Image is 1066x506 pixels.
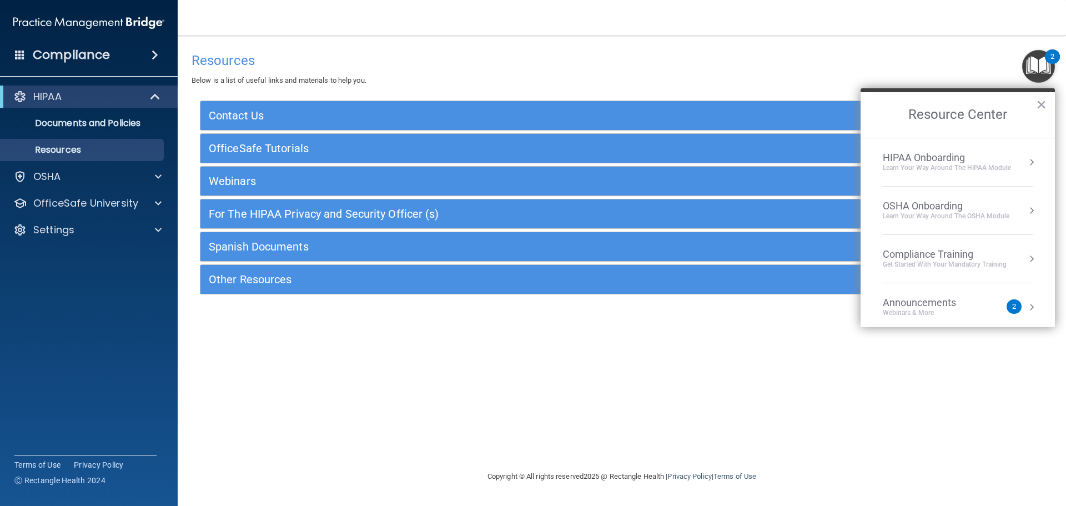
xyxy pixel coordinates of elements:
[1036,96,1047,113] button: Close
[209,175,824,187] h5: Webinars
[13,12,164,34] img: PMB logo
[883,152,1011,164] div: HIPAA Onboarding
[192,76,366,84] span: Below is a list of useful links and materials to help you.
[883,248,1007,260] div: Compliance Training
[883,308,978,318] div: Webinars & More
[874,427,1053,472] iframe: Drift Widget Chat Controller
[883,260,1007,269] div: Get Started with your mandatory training
[209,139,1035,157] a: OfficeSafe Tutorials
[14,459,61,470] a: Terms of Use
[209,109,824,122] h5: Contact Us
[713,472,756,480] a: Terms of Use
[13,170,162,183] a: OSHA
[209,270,1035,288] a: Other Resources
[7,144,159,156] p: Resources
[33,197,138,210] p: OfficeSafe University
[209,107,1035,124] a: Contact Us
[33,170,61,183] p: OSHA
[861,88,1055,327] div: Resource Center
[209,205,1035,223] a: For The HIPAA Privacy and Security Officer (s)
[33,223,74,237] p: Settings
[1022,50,1055,83] button: Open Resource Center, 2 new notifications
[192,53,1052,68] h4: Resources
[1050,57,1054,71] div: 2
[883,163,1011,173] div: Learn Your Way around the HIPAA module
[209,238,1035,255] a: Spanish Documents
[33,90,62,103] p: HIPAA
[209,241,824,253] h5: Spanish Documents
[861,92,1055,138] h2: Resource Center
[883,212,1009,221] div: Learn your way around the OSHA module
[13,197,162,210] a: OfficeSafe University
[33,47,110,63] h4: Compliance
[7,118,159,129] p: Documents and Policies
[209,273,824,285] h5: Other Resources
[74,459,124,470] a: Privacy Policy
[883,200,1009,212] div: OSHA Onboarding
[13,90,161,103] a: HIPAA
[209,142,824,154] h5: OfficeSafe Tutorials
[667,472,711,480] a: Privacy Policy
[14,475,105,486] span: Ⓒ Rectangle Health 2024
[209,172,1035,190] a: Webinars
[419,459,824,494] div: Copyright © All rights reserved 2025 @ Rectangle Health | |
[13,223,162,237] a: Settings
[209,208,824,220] h5: For The HIPAA Privacy and Security Officer (s)
[883,297,978,309] div: Announcements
